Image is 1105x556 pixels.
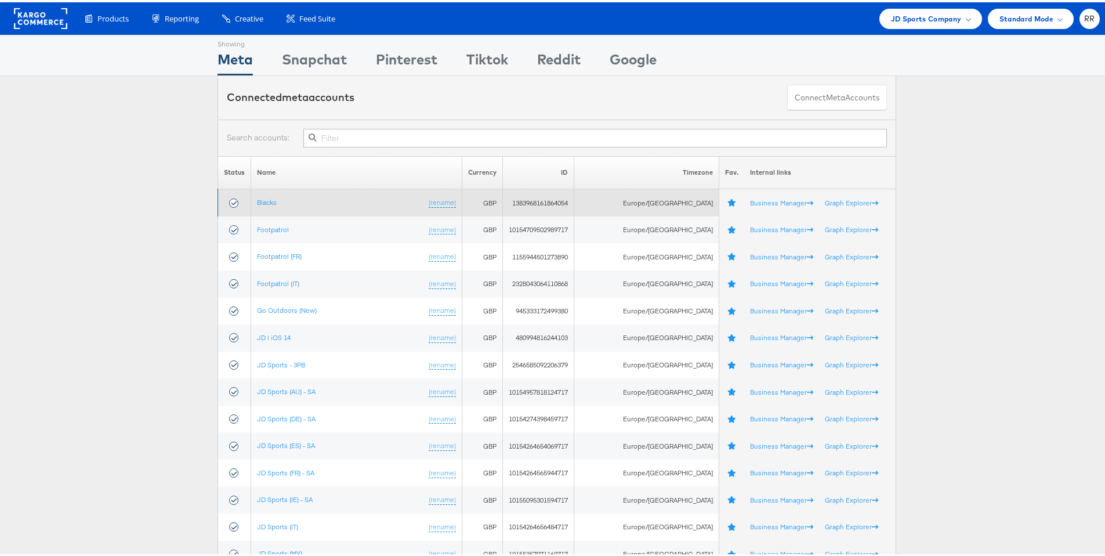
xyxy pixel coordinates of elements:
a: JD Sports (DE) - SA [257,412,316,421]
td: Europe/[GEOGRAPHIC_DATA] [574,322,719,349]
a: Graph Explorer [825,520,878,529]
a: Business Manager [750,358,813,367]
td: 2328043064110868 [503,268,574,295]
td: GBP [462,511,503,539]
span: meta [826,90,845,101]
td: Europe/[GEOGRAPHIC_DATA] [574,295,719,323]
a: Graph Explorer [825,412,878,421]
a: (rename) [429,223,456,233]
a: Business Manager [750,439,813,448]
td: 10154709502989717 [503,214,574,241]
a: JD | iOS 14 [257,331,291,340]
td: GBP [462,268,503,295]
a: Footpatrol (FR) [257,250,302,258]
div: Meta [218,47,253,73]
td: 10154274398459717 [503,403,574,431]
a: Business Manager [750,223,813,232]
a: Footpatrol (IT) [257,277,299,286]
div: Snapchat [282,47,347,73]
span: RR [1084,13,1095,20]
a: (rename) [429,520,456,530]
a: JD Sports (IE) - SA [257,493,313,501]
a: Graph Explorer [825,331,878,340]
span: Creative [235,11,263,22]
a: Footpatrol [257,223,289,232]
a: JD Sports (AU) - SA [257,385,316,393]
a: Graph Explorer [825,547,878,556]
td: Europe/[GEOGRAPHIC_DATA] [574,214,719,241]
td: Europe/[GEOGRAPHIC_DATA] [574,484,719,511]
td: Europe/[GEOGRAPHIC_DATA] [574,187,719,214]
td: Europe/[GEOGRAPHIC_DATA] [574,241,719,268]
td: GBP [462,241,503,268]
a: Business Manager [750,385,813,394]
a: Graph Explorer [825,196,878,205]
span: Reporting [165,11,199,22]
div: Google [610,47,657,73]
a: JD Sports (IT) [257,520,298,529]
a: (rename) [429,358,456,368]
th: Status [218,154,251,187]
td: 945333172499380 [503,295,574,323]
td: Europe/[GEOGRAPHIC_DATA] [574,430,719,457]
a: Graph Explorer [825,439,878,448]
a: Business Manager [750,196,813,205]
td: 10154264565944717 [503,457,574,485]
a: (rename) [429,493,456,503]
a: Business Manager [750,331,813,340]
a: Business Manager [750,250,813,259]
input: Filter [303,127,887,145]
span: JD Sports Company [891,10,962,23]
a: JD Sports (MY) [257,547,302,555]
a: Business Manager [750,547,813,556]
a: Graph Explorer [825,385,878,394]
th: ID [503,154,574,187]
td: Europe/[GEOGRAPHIC_DATA] [574,268,719,295]
td: GBP [462,376,503,403]
a: Graph Explorer [825,277,878,286]
a: JD Sports (ES) - SA [257,439,315,447]
a: (rename) [429,385,456,395]
td: Europe/[GEOGRAPHIC_DATA] [574,376,719,403]
a: (rename) [429,196,456,205]
td: GBP [462,349,503,377]
td: GBP [462,214,503,241]
div: Pinterest [376,47,437,73]
td: 480994816244103 [503,322,574,349]
td: 10154264654069717 [503,430,574,457]
a: (rename) [429,277,456,287]
a: (rename) [429,331,456,341]
a: Go Outdoors (New) [257,304,317,312]
a: Graph Explorer [825,358,878,367]
a: Graph Explorer [825,223,878,232]
a: (rename) [429,304,456,313]
a: Business Manager [750,277,813,286]
a: Business Manager [750,493,813,502]
td: GBP [462,187,503,214]
td: Europe/[GEOGRAPHIC_DATA] [574,403,719,431]
div: Tiktok [466,47,508,73]
a: Graph Explorer [825,493,878,502]
a: Business Manager [750,412,813,421]
td: Europe/[GEOGRAPHIC_DATA] [574,511,719,539]
td: GBP [462,403,503,431]
a: Graph Explorer [825,250,878,259]
a: Blacks [257,196,277,204]
div: Reddit [537,47,581,73]
td: GBP [462,430,503,457]
th: Currency [462,154,503,187]
td: 2546585092206379 [503,349,574,377]
div: Showing [218,33,253,47]
td: 10155095301594717 [503,484,574,511]
a: Business Manager [750,466,813,475]
td: GBP [462,484,503,511]
a: JD Sports (FR) - SA [257,466,314,475]
td: Europe/[GEOGRAPHIC_DATA] [574,457,719,485]
a: Business Manager [750,520,813,529]
td: 10154957818124717 [503,376,574,403]
a: Graph Explorer [825,466,878,475]
th: Timezone [574,154,719,187]
span: Standard Mode [999,10,1053,23]
span: Feed Suite [299,11,335,22]
div: Connected accounts [227,88,354,103]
